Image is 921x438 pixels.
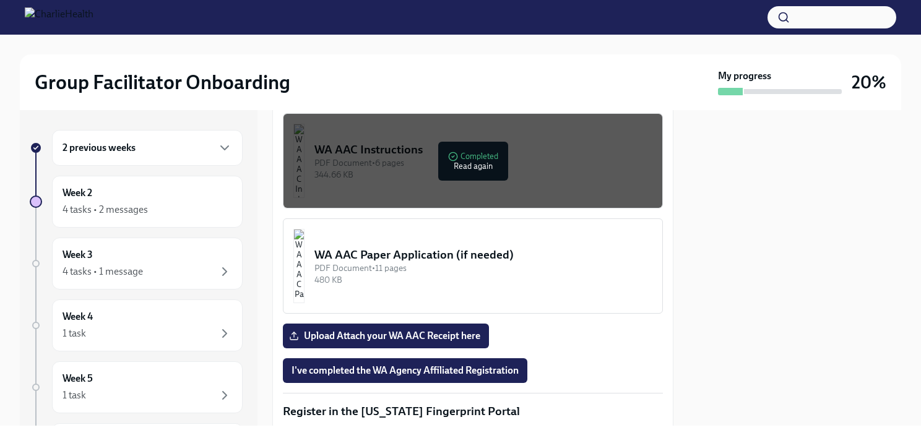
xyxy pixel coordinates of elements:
h6: Week 4 [63,310,93,324]
div: WA AAC Instructions [314,142,652,158]
h3: 20% [852,71,886,93]
div: 4 tasks • 1 message [63,265,143,278]
div: PDF Document • 6 pages [314,157,652,169]
div: 344.66 KB [314,169,652,181]
img: WA AAC Paper Application (if needed) [293,229,305,303]
h2: Group Facilitator Onboarding [35,70,290,95]
button: WA AAC Paper Application (if needed)PDF Document•11 pages480 KB [283,218,663,314]
a: Week 51 task [30,361,243,413]
button: WA AAC InstructionsPDF Document•6 pages344.66 KBCompletedRead again [283,113,663,208]
span: I've completed the WA Agency Affiliated Registration [292,364,519,377]
strong: My progress [718,69,771,83]
h6: 2 previous weeks [63,141,136,155]
label: Upload Attach your WA AAC Receipt here [283,324,489,348]
div: 4 tasks • 2 messages [63,203,148,217]
div: 2 previous weeks [52,130,243,166]
h6: Week 3 [63,248,93,262]
a: Week 24 tasks • 2 messages [30,176,243,228]
div: PDF Document • 11 pages [314,262,652,274]
div: 1 task [63,389,86,402]
a: Week 34 tasks • 1 message [30,238,243,290]
div: 1 task [63,327,86,340]
div: 480 KB [314,274,652,286]
h6: Week 2 [63,186,92,200]
img: CharlieHealth [25,7,93,27]
div: WA AAC Paper Application (if needed) [314,247,652,263]
img: WA AAC Instructions [293,124,305,198]
span: Upload Attach your WA AAC Receipt here [292,330,480,342]
p: Register in the [US_STATE] Fingerprint Portal [283,403,663,419]
button: I've completed the WA Agency Affiliated Registration [283,358,527,383]
h6: Week 5 [63,372,93,385]
a: Week 41 task [30,299,243,351]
